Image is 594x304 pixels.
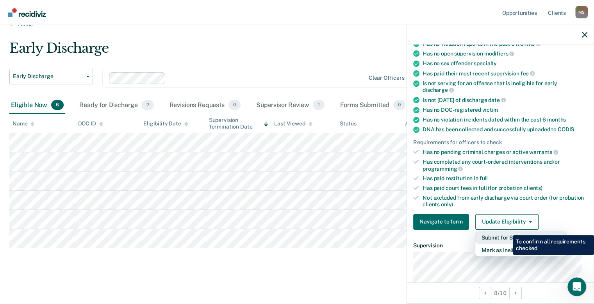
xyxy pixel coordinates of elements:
[228,100,241,110] span: 0
[407,283,594,303] div: 8 / 10
[521,70,535,77] span: fee
[423,148,587,156] div: Has no pending criminal charges or active
[423,126,587,133] div: DNA has been collected and successfully uploaded to
[13,73,83,80] span: Early Discharge
[413,214,469,230] button: Navigate to form
[423,80,587,93] div: Is not serving for an offense that is ineligible for early
[78,120,103,127] div: DOC ID
[441,201,453,207] span: only)
[475,214,539,230] button: Update Eligibility
[9,40,455,63] div: Early Discharge
[413,139,587,146] div: Requirements for officers to check
[413,214,472,230] a: Navigate to form link
[393,100,405,110] span: 0
[423,159,587,172] div: Has completed any court-ordered interventions and/or
[423,60,587,67] div: Has no sex offender
[78,97,155,114] div: Ready for Discharge
[423,50,587,57] div: Has no open supervision
[9,97,65,114] div: Eligible Now
[423,195,587,208] div: Not excluded from early discharge via court order (for probation clients
[141,100,153,110] span: 2
[423,107,587,113] div: Has no DOC-registered
[516,41,540,47] span: months
[8,8,46,17] img: Recidiviz
[575,6,588,18] div: M S
[405,120,442,127] div: Assigned to
[339,97,407,114] div: Forms Submitted
[423,175,587,182] div: Has paid restitution in
[143,120,188,127] div: Eligibility Date
[423,166,463,172] span: programming
[423,116,587,123] div: Has no violation incidents dated within the past 6
[475,244,567,256] button: Mark as Ineligible
[423,70,587,77] div: Has paid their most recent supervision
[423,185,587,191] div: Has paid court fees in full (for probation
[274,120,312,127] div: Last Viewed
[423,97,587,104] div: Is not [DATE] of discharge
[209,117,268,130] div: Supervision Termination Date
[12,120,34,127] div: Name
[547,116,566,123] span: months
[482,107,498,113] span: victim
[479,287,491,299] button: Previous Opportunity
[340,120,357,127] div: Status
[558,126,574,132] span: CODIS
[524,185,542,191] span: clients)
[484,50,514,57] span: modifiers
[474,60,497,66] span: specialty
[423,87,454,93] span: discharge
[480,175,488,181] span: full
[488,97,505,103] span: date
[369,75,405,81] div: Clear officers
[509,287,522,299] button: Next Opportunity
[575,6,588,18] button: Profile dropdown button
[255,97,326,114] div: Supervisor Review
[529,149,558,155] span: warrants
[51,100,64,110] span: 6
[413,242,587,249] dt: Supervision
[475,231,567,244] button: Submit for Supervisor Approval
[567,277,586,296] iframe: Intercom live chat
[168,97,242,114] div: Revisions Requests
[313,100,324,110] span: 1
